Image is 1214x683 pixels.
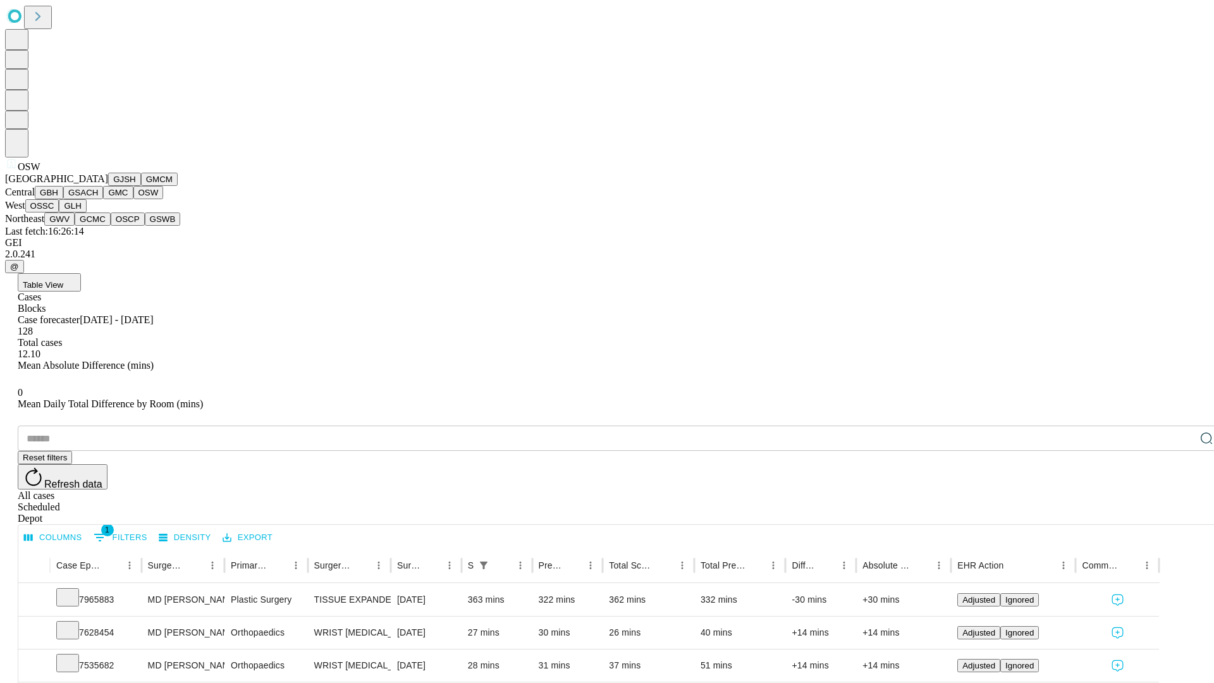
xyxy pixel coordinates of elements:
button: Sort [494,557,512,574]
div: 27 mins [468,617,526,649]
div: [DATE] [397,649,455,682]
button: Ignored [1000,659,1039,672]
div: Plastic Surgery [231,584,301,616]
div: Comments [1082,560,1119,570]
div: GEI [5,237,1209,249]
button: Sort [186,557,204,574]
div: 37 mins [609,649,688,682]
button: Adjusted [957,659,1000,672]
span: @ [10,262,19,271]
div: 40 mins [701,617,780,649]
div: Surgery Name [314,560,351,570]
div: +14 mins [862,649,945,682]
div: MD [PERSON_NAME] [148,617,218,649]
button: Show filters [90,527,150,548]
button: Sort [656,557,673,574]
div: Surgery Date [397,560,422,570]
div: MD [PERSON_NAME] [PERSON_NAME] [148,584,218,616]
div: EHR Action [957,560,1003,570]
div: 28 mins [468,649,526,682]
span: Adjusted [962,628,995,637]
span: 12.10 [18,348,40,359]
button: Ignored [1000,593,1039,606]
button: Sort [912,557,930,574]
button: Sort [269,557,287,574]
div: MD [PERSON_NAME] [148,649,218,682]
div: -30 mins [792,584,850,616]
div: Total Scheduled Duration [609,560,654,570]
span: Table View [23,280,63,290]
button: Expand [25,589,44,612]
button: Menu [121,557,138,574]
div: Primary Service [231,560,267,570]
button: GWV [44,212,75,226]
div: 7535682 [56,649,135,682]
div: Orthopaedics [231,649,301,682]
button: GLH [59,199,86,212]
div: WRIST [MEDICAL_DATA] SURGERY RELEASE TRANSVERSE [MEDICAL_DATA] LIGAMENT [314,617,384,649]
button: Show filters [475,557,493,574]
button: GMC [103,186,133,199]
span: Reset filters [23,453,67,462]
button: Menu [673,557,691,574]
button: OSW [133,186,164,199]
span: Ignored [1005,628,1034,637]
div: Total Predicted Duration [701,560,746,570]
div: +14 mins [862,617,945,649]
button: Menu [287,557,305,574]
button: Sort [747,557,764,574]
div: Predicted In Room Duration [539,560,563,570]
span: Central [5,187,35,197]
span: Adjusted [962,595,995,605]
span: OSW [18,161,40,172]
button: Density [156,528,214,548]
button: Sort [103,557,121,574]
button: Adjusted [957,593,1000,606]
button: OSSC [25,199,59,212]
button: Menu [370,557,388,574]
button: Menu [441,557,458,574]
div: +14 mins [792,617,850,649]
div: Case Epic Id [56,560,102,570]
button: GMCM [141,173,178,186]
div: 2.0.241 [5,249,1209,260]
span: Mean Absolute Difference (mins) [18,360,154,371]
button: Reset filters [18,451,72,464]
span: Adjusted [962,661,995,670]
button: GJSH [108,173,141,186]
button: Sort [352,557,370,574]
div: [DATE] [397,617,455,649]
button: @ [5,260,24,273]
span: Last fetch: 16:26:14 [5,226,84,237]
span: 128 [18,326,33,336]
button: GSWB [145,212,181,226]
button: Menu [1138,557,1156,574]
div: 30 mins [539,617,597,649]
div: [DATE] [397,584,455,616]
button: Menu [582,557,599,574]
button: Select columns [21,528,85,548]
div: 363 mins [468,584,526,616]
button: Export [219,528,276,548]
span: Ignored [1005,595,1034,605]
button: GCMC [75,212,111,226]
div: 332 mins [701,584,780,616]
button: Menu [512,557,529,574]
div: Difference [792,560,816,570]
div: 1 active filter [475,557,493,574]
button: Sort [1005,557,1022,574]
div: WRIST [MEDICAL_DATA] SURGERY RELEASE TRANSVERSE [MEDICAL_DATA] LIGAMENT [314,649,384,682]
button: Sort [818,557,835,574]
div: TISSUE EXPANDER PLACEMENT IN [MEDICAL_DATA] [314,584,384,616]
span: Northeast [5,213,44,224]
span: [DATE] - [DATE] [80,314,153,325]
button: Menu [764,557,782,574]
div: 31 mins [539,649,597,682]
span: [GEOGRAPHIC_DATA] [5,173,108,184]
button: GSACH [63,186,103,199]
div: +30 mins [862,584,945,616]
button: Ignored [1000,626,1039,639]
button: Adjusted [957,626,1000,639]
span: Ignored [1005,661,1034,670]
div: Surgeon Name [148,560,185,570]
